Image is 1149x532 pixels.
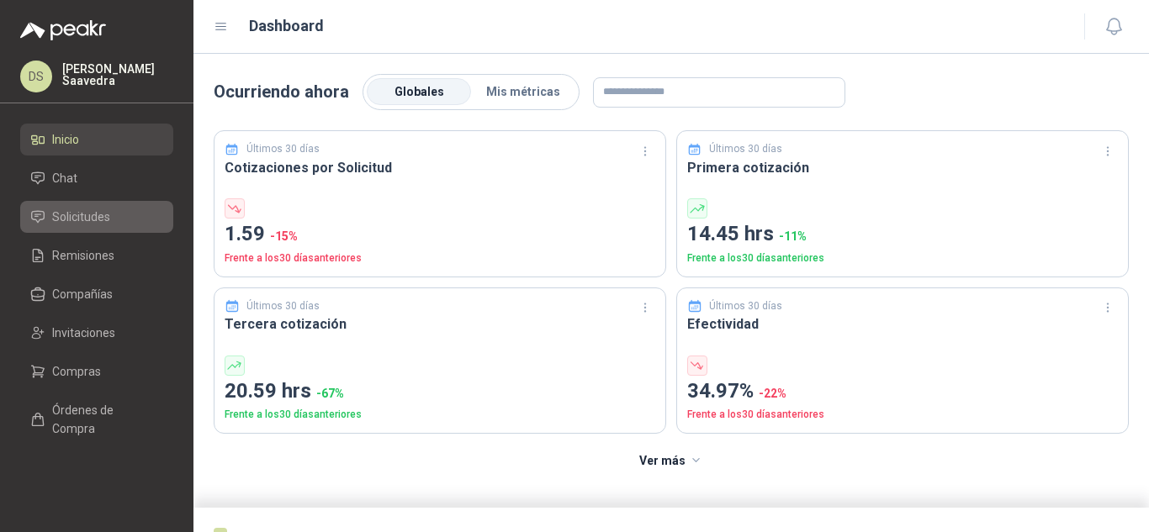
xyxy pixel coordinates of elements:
a: Remisiones [20,240,173,271]
span: -11 % [779,229,807,243]
p: Frente a los 30 días anteriores [225,407,655,423]
p: 34.97% [687,376,1118,408]
span: Compras [52,362,101,381]
a: Compras [20,356,173,387]
span: -67 % [316,387,344,400]
span: Solicitudes [52,208,110,226]
p: 14.45 hrs [687,219,1118,250]
span: Remisiones [52,246,114,265]
a: Invitaciones [20,317,173,349]
a: Compañías [20,278,173,310]
p: 20.59 hrs [225,376,655,408]
a: Inicio [20,124,173,155]
span: Compañías [52,285,113,303]
p: Últimos 30 días [246,298,320,314]
span: Invitaciones [52,324,115,342]
p: Frente a los 30 días anteriores [225,250,655,266]
a: Chat [20,162,173,194]
span: Mis métricas [486,85,560,98]
span: Inicio [52,130,79,149]
p: Frente a los 30 días anteriores [687,407,1118,423]
p: Frente a los 30 días anteriores [687,250,1118,266]
a: Órdenes de Compra [20,394,173,445]
button: Ver más [630,444,713,477]
h3: Tercera cotización [225,313,655,334]
h3: Primera cotización [687,157,1118,178]
h3: Cotizaciones por Solicitud [225,157,655,178]
span: Globales [394,85,444,98]
p: Últimos 30 días [246,141,320,157]
img: Logo peakr [20,20,106,40]
h1: Dashboard [249,14,324,38]
p: 1.59 [225,219,655,250]
span: Órdenes de Compra [52,401,157,438]
p: [PERSON_NAME] Saavedra [62,63,173,87]
p: Últimos 30 días [709,141,782,157]
span: -22 % [759,387,786,400]
h3: Efectividad [687,313,1118,334]
span: Chat [52,169,77,187]
a: Solicitudes [20,201,173,233]
span: -15 % [270,229,298,243]
div: DS [20,61,52,92]
p: Ocurriendo ahora [214,79,349,105]
p: Últimos 30 días [709,298,782,314]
